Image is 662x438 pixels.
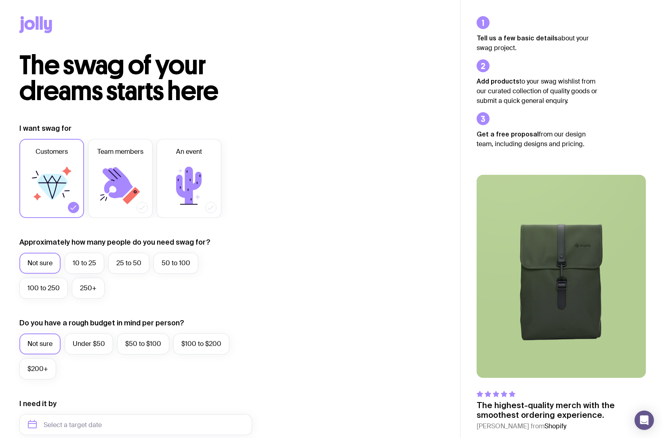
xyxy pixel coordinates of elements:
strong: Get a free proposal [477,130,539,138]
label: 25 to 50 [108,253,149,274]
label: I need it by [19,399,57,409]
strong: Tell us a few basic details [477,34,558,42]
label: Approximately how many people do you need swag for? [19,237,210,247]
span: An event [176,147,202,157]
label: $50 to $100 [117,333,169,354]
cite: [PERSON_NAME] from [477,421,646,431]
p: to your swag wishlist from our curated collection of quality goods or submit a quick general enqu... [477,76,598,106]
label: $100 to $200 [173,333,229,354]
label: 250+ [72,278,105,299]
p: about your swag project. [477,33,598,53]
input: Select a target date [19,414,252,435]
strong: Add products [477,78,519,85]
label: 100 to 250 [19,278,68,299]
span: Shopify [544,422,566,430]
p: The highest-quality merch with the smoothest ordering experience. [477,400,646,420]
label: 10 to 25 [65,253,104,274]
div: Open Intercom Messenger [635,411,654,430]
span: Team members [97,147,143,157]
label: I want swag for [19,124,71,133]
label: Do you have a rough budget in mind per person? [19,318,184,328]
span: The swag of your dreams starts here [19,49,219,107]
label: Not sure [19,253,61,274]
span: Customers [36,147,68,157]
label: 50 to 100 [153,253,198,274]
label: Not sure [19,333,61,354]
label: Under $50 [65,333,113,354]
label: $200+ [19,358,56,379]
p: from our design team, including designs and pricing. [477,129,598,149]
